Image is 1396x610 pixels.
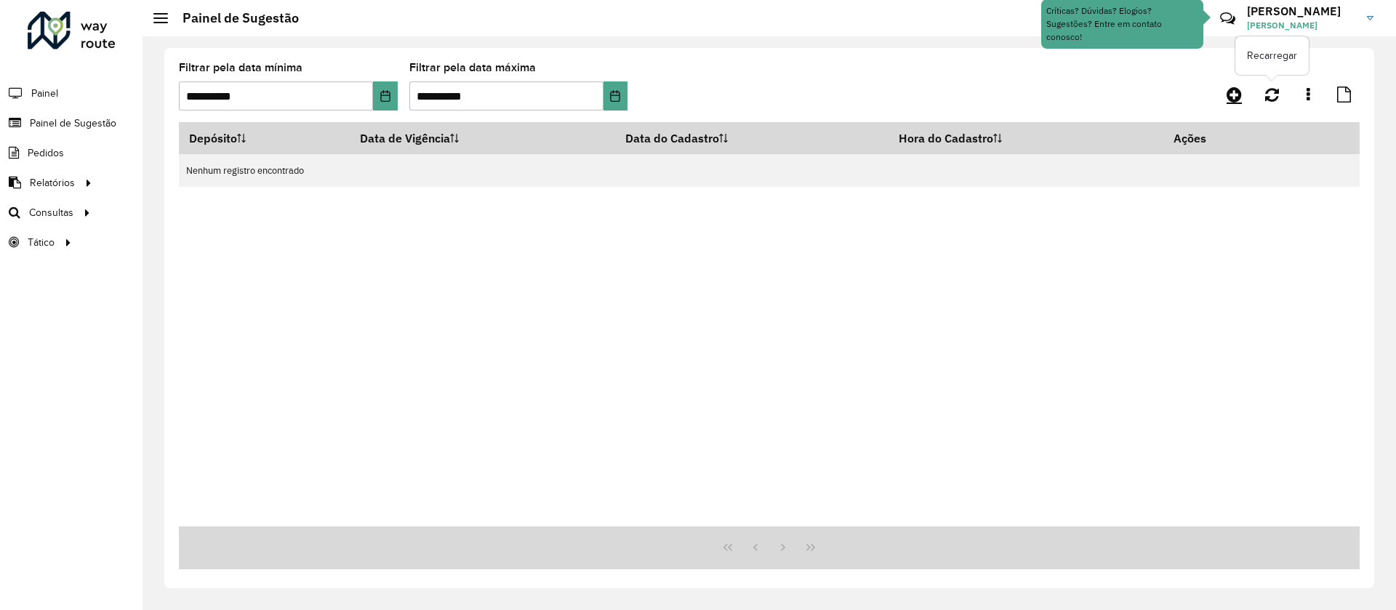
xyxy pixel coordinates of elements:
[1247,4,1356,18] h3: [PERSON_NAME]
[350,123,615,154] th: Data de Vigência
[409,59,536,76] label: Filtrar pela data máxima
[30,116,116,131] span: Painel de Sugestão
[30,175,75,190] span: Relatórios
[179,154,1360,187] td: Nenhum registro encontrado
[1247,19,1356,32] span: [PERSON_NAME]
[168,10,299,26] h2: Painel de Sugestão
[31,86,58,101] span: Painel
[29,205,73,220] span: Consultas
[1212,3,1243,34] a: Contato Rápido
[28,235,55,250] span: Tático
[603,81,627,111] button: Choose Date
[179,123,350,154] th: Depósito
[28,145,64,161] span: Pedidos
[1163,123,1251,153] th: Ações
[888,123,1163,154] th: Hora do Cadastro
[615,123,888,154] th: Data do Cadastro
[1235,36,1309,75] div: Recarregar
[179,59,302,76] label: Filtrar pela data mínima
[373,81,397,111] button: Choose Date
